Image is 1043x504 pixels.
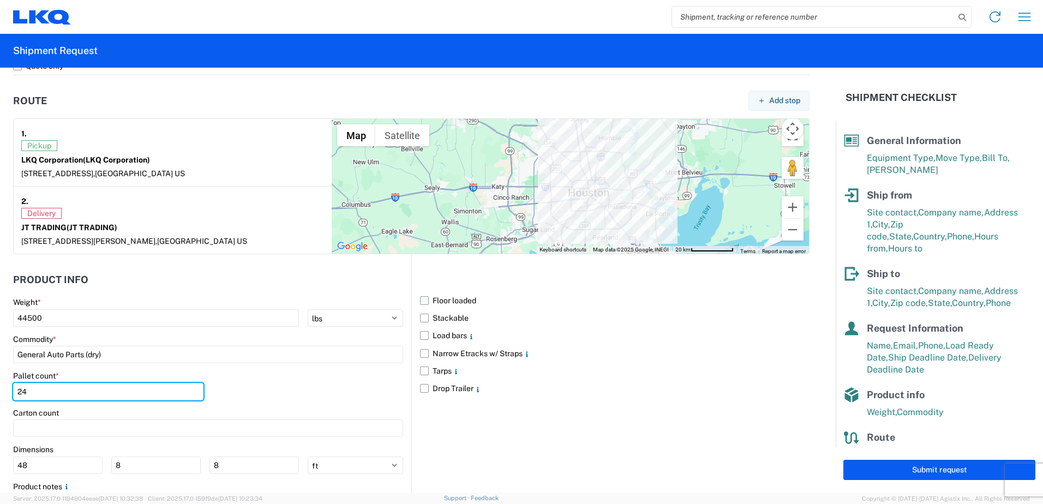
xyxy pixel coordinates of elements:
strong: JT TRADING [21,223,117,232]
span: Country, [913,231,947,242]
span: Hours to [888,243,922,254]
span: Map data ©2025 Google, INEGI [593,247,669,253]
span: Server: 2025.17.0-1194904eeae [13,495,143,502]
button: Map camera controls [782,118,804,140]
button: Add stop [748,91,810,111]
span: Pickup [21,140,57,151]
button: Zoom in [782,196,804,218]
button: Zoom out [782,219,804,241]
span: Add stop [769,95,800,106]
button: Map Scale: 20 km per 75 pixels [672,246,737,254]
span: [STREET_ADDRESS], [21,169,95,178]
h2: Product Info [13,274,88,285]
a: Report a map error [762,248,806,254]
label: Weight [13,297,41,307]
button: Show satellite imagery [375,124,429,146]
strong: 1. [21,127,27,140]
label: Pallet count [13,371,59,381]
a: Support [444,495,471,501]
span: Equipment Type, [867,153,936,163]
span: General Information [867,135,961,146]
strong: 2. [21,194,28,208]
span: Ship from [867,189,912,201]
label: Dimensions [13,445,53,454]
span: State, [928,298,952,308]
button: Keyboard shortcuts [540,246,586,254]
span: 20 km [675,247,691,253]
input: Shipment, tracking or reference number [672,7,955,27]
span: (LKQ Corporation) [83,155,150,164]
span: [DATE] 10:32:38 [99,495,143,502]
label: Drop Trailer [420,380,810,397]
span: [STREET_ADDRESS][PERSON_NAME], [21,237,157,245]
label: Narrow Etracks w/ Straps [420,345,810,362]
span: Weight, [867,407,897,417]
label: Load bars [420,327,810,344]
span: Email, [893,340,918,351]
span: [GEOGRAPHIC_DATA] US [95,169,185,178]
span: City, [872,298,890,308]
button: Submit request [843,460,1035,480]
span: Name, [867,340,893,351]
input: H [209,457,299,474]
h2: Shipment Checklist [846,91,957,104]
span: Bill To, [982,153,1010,163]
label: Commodity [13,334,56,344]
a: Feedback [471,495,499,501]
a: Open this area in Google Maps (opens a new window) [334,239,370,254]
h2: Shipment Request [13,44,98,57]
span: [DATE] 10:23:34 [218,495,262,502]
strong: LKQ Corporation [21,155,150,164]
label: Product notes [13,482,71,491]
span: Company name, [918,207,984,218]
span: City, [872,219,890,230]
span: Site contact, [867,286,918,296]
span: Client: 2025.17.0-159f9de [148,495,262,502]
input: W [111,457,201,474]
label: Carton count [13,408,59,418]
h2: Route [13,95,47,106]
label: Stackable [420,309,810,327]
span: Country, [952,298,986,308]
label: Floor loaded [420,292,810,309]
span: Route [867,431,895,443]
span: Ship to [867,268,900,279]
span: Copyright © [DATE]-[DATE] Agistix Inc., All Rights Reserved [862,494,1030,503]
a: Terms [740,248,756,254]
span: Move Type, [936,153,982,163]
span: State, [889,231,913,242]
span: Ship Deadline Date, [888,352,968,363]
span: Phone, [918,340,945,351]
span: Delivery [21,208,62,219]
span: [PERSON_NAME] [867,165,938,175]
span: Commodity [897,407,944,417]
span: Product info [867,389,925,400]
span: Site contact, [867,207,918,218]
label: Tarps [420,362,810,380]
button: Drag Pegman onto the map to open Street View [782,157,804,179]
input: L [13,457,103,474]
span: Phone [986,298,1011,308]
button: Show street map [337,124,375,146]
span: Zip code, [890,298,928,308]
span: (JT TRADING) [67,223,117,232]
span: Company name, [918,286,984,296]
span: Request Information [867,322,963,334]
span: [GEOGRAPHIC_DATA] US [157,237,247,245]
img: Google [334,239,370,254]
span: Phone, [947,231,974,242]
